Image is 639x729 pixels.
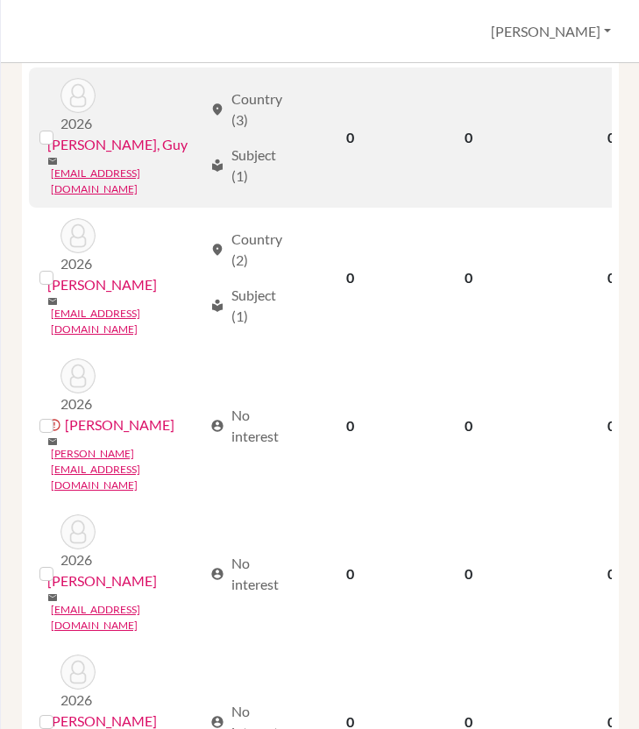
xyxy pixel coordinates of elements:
span: location_on [210,103,224,117]
td: 0 [293,208,408,348]
span: mail [47,156,58,166]
a: [PERSON_NAME] [65,414,174,435]
p: 2026 [60,690,96,711]
div: Subject (1) [210,285,282,327]
a: [EMAIL_ADDRESS][DOMAIN_NAME] [51,306,202,337]
span: mail [47,592,58,603]
div: No interest [210,553,282,595]
img: Patel, Jayneel [60,218,96,253]
span: local_library [210,299,224,313]
div: No interest [210,405,282,447]
span: local_library [210,159,224,173]
img: Patel, Vyoma [60,358,96,393]
button: [PERSON_NAME] [483,15,619,48]
a: [PERSON_NAME] [47,570,157,591]
a: [EMAIL_ADDRESS][DOMAIN_NAME] [51,166,202,197]
p: 2026 [60,113,96,134]
a: [PERSON_NAME], Guy [47,134,188,155]
img: Pritmani, Mahima [60,655,96,690]
img: Oppong Peprah, Guy [60,78,96,113]
span: mail [47,436,58,447]
div: Country (3) [210,88,282,131]
p: 2026 [60,253,96,274]
div: Subject (1) [210,145,282,187]
a: [PERSON_NAME][EMAIL_ADDRESS][DOMAIN_NAME] [51,446,202,493]
img: Pattnaik, Ishan [60,514,96,549]
td: 0 [408,348,529,504]
td: 0 [408,504,529,644]
div: Country (2) [210,229,282,271]
td: 0 [293,67,408,208]
span: account_circle [210,419,224,433]
p: 2026 [60,549,96,570]
span: account_circle [210,715,224,729]
a: [EMAIL_ADDRESS][DOMAIN_NAME] [51,602,202,633]
td: 0 [408,67,529,208]
span: account_circle [210,567,224,581]
a: [PERSON_NAME] [47,274,157,295]
td: 0 [293,504,408,644]
td: 0 [408,208,529,348]
p: 2026 [60,393,96,414]
td: 0 [293,348,408,504]
span: location_on [210,243,224,257]
span: mail [47,296,58,307]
